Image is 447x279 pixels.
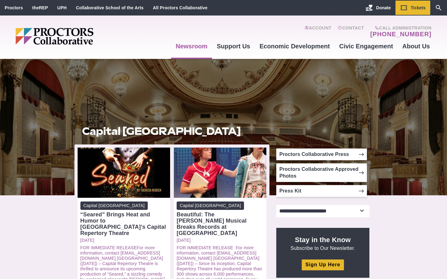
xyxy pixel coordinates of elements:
[368,25,431,30] span: Call Administration
[80,201,167,236] a: Capital [GEOGRAPHIC_DATA] “Seared” Brings Heat and Humor to [GEOGRAPHIC_DATA]’s Capital Repertory...
[82,125,262,137] h1: Capital [GEOGRAPHIC_DATA]
[361,1,395,15] a: Donate
[177,201,244,210] span: Capital [GEOGRAPHIC_DATA]
[430,1,447,15] a: Search
[177,211,264,236] div: Beautiful: The [PERSON_NAME] Musical Breaks Records at [GEOGRAPHIC_DATA]
[295,236,351,244] strong: Stay in the Know
[276,163,367,182] a: Proctors Collaborative Approved Photos
[276,185,367,197] a: Press Kit
[32,5,48,10] a: theREP
[376,5,391,10] span: Donate
[284,235,362,251] p: Subscribe to Our Newsletter.
[255,38,335,55] a: Economic Development
[338,25,364,38] a: Contact
[395,1,430,15] a: Tickets
[276,148,367,160] a: Proctors Collaborative Press
[57,5,67,10] a: UPH
[411,5,426,10] span: Tickets
[171,38,212,55] a: Newsroom
[80,211,167,236] div: “Seared” Brings Heat and Humor to [GEOGRAPHIC_DATA]’s Capital Repertory Theatre
[153,5,207,10] a: All Proctors Collaborative
[276,205,369,217] select: Select category
[80,201,148,210] span: Capital [GEOGRAPHIC_DATA]
[398,38,435,55] a: About Us
[5,5,23,10] a: Proctors
[335,38,398,55] a: Civic Engagement
[370,30,431,38] a: [PHONE_NUMBER]
[80,238,167,243] a: [DATE]
[16,28,141,45] img: Proctors logo
[177,201,264,236] a: Capital [GEOGRAPHIC_DATA] Beautiful: The [PERSON_NAME] Musical Breaks Records at [GEOGRAPHIC_DATA]
[76,5,144,10] a: Collaborative School of the Arts
[212,38,255,55] a: Support Us
[305,25,332,38] a: Account
[302,259,344,270] a: Sign Up Here
[177,238,264,243] a: [DATE]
